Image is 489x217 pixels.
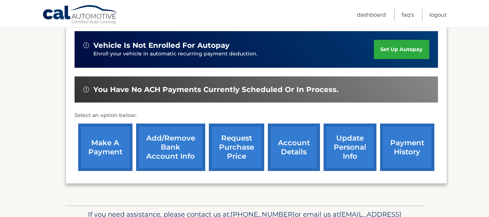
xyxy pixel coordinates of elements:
[83,42,89,48] img: alert-white.svg
[209,124,264,171] a: request purchase price
[83,87,89,92] img: alert-white.svg
[42,5,118,26] a: Cal Automotive
[75,111,438,120] p: Select an option below:
[93,50,374,58] p: Enroll your vehicle in automatic recurring payment deduction.
[429,9,447,21] a: Logout
[93,41,229,50] span: vehicle is not enrolled for autopay
[374,40,429,59] a: set up autopay
[136,124,205,171] a: Add/Remove bank account info
[380,124,434,171] a: payment history
[401,9,414,21] a: FAQ's
[268,124,320,171] a: account details
[324,124,376,171] a: update personal info
[93,85,338,94] span: You have no ACH payments currently scheduled or in process.
[78,124,132,171] a: make a payment
[357,9,386,21] a: Dashboard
